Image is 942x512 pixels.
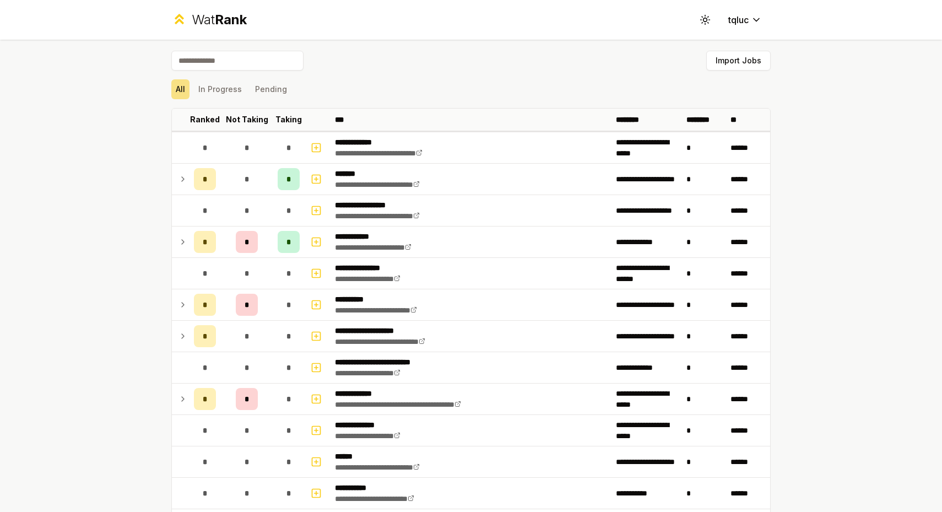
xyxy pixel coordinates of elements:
button: Import Jobs [706,51,771,71]
button: tqluc [719,10,771,30]
a: WatRank [171,11,247,29]
button: Pending [251,79,291,99]
div: Wat [192,11,247,29]
span: Rank [215,12,247,28]
p: Ranked [190,114,220,125]
button: In Progress [194,79,246,99]
button: All [171,79,190,99]
span: tqluc [728,13,749,26]
p: Not Taking [226,114,268,125]
p: Taking [275,114,302,125]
